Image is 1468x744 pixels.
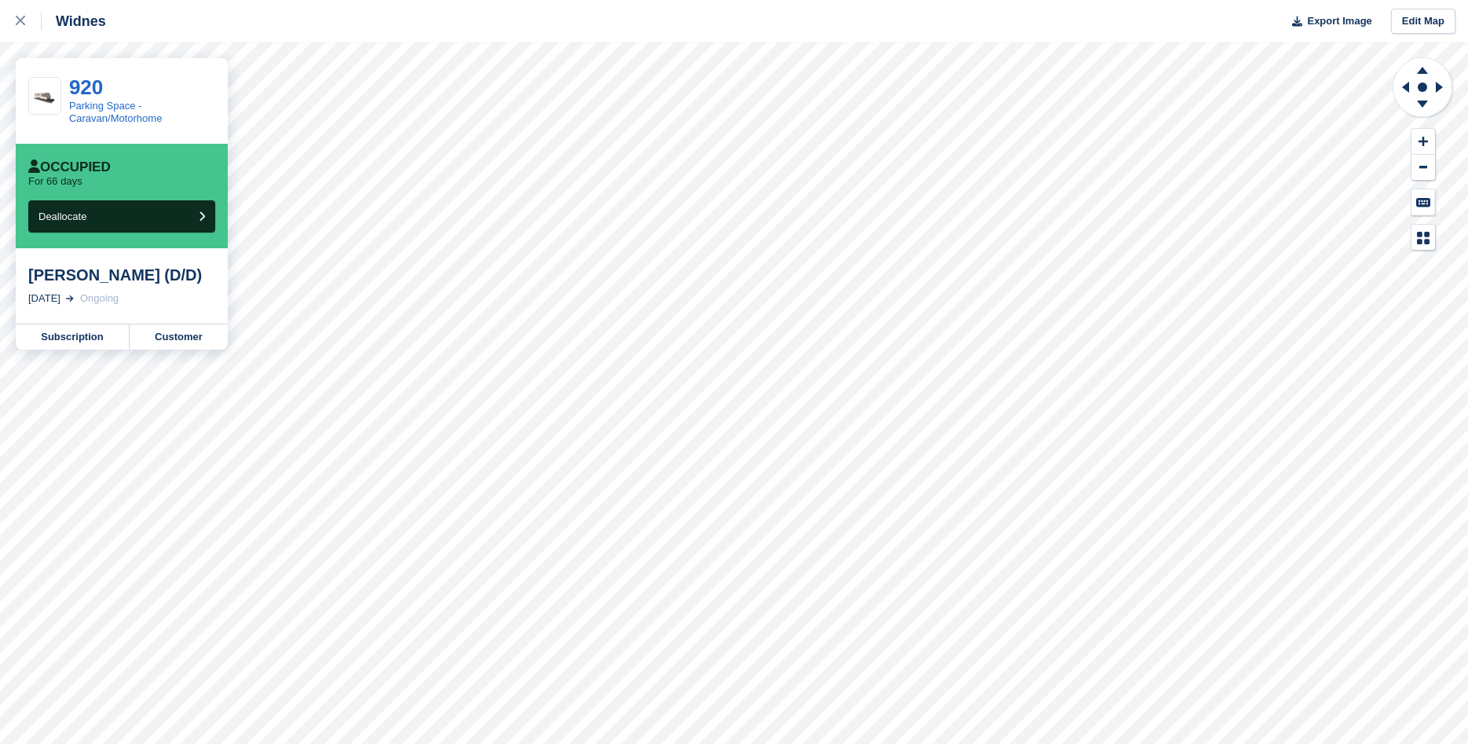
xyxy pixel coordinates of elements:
[1283,9,1372,35] button: Export Image
[1307,13,1371,29] span: Export Image
[80,291,119,306] div: Ongoing
[66,295,74,302] img: arrow-right-light-icn-cde0832a797a2874e46488d9cf13f60e5c3a73dbe684e267c42b8395dfbc2abf.svg
[1411,189,1435,215] button: Keyboard Shortcuts
[28,291,60,306] div: [DATE]
[1411,225,1435,251] button: Map Legend
[28,200,215,233] button: Deallocate
[42,12,106,31] div: Widnes
[28,159,111,175] div: Occupied
[1391,9,1455,35] a: Edit Map
[1411,129,1435,155] button: Zoom In
[69,100,163,124] a: Parking Space - Caravan/Motorhome
[1411,155,1435,181] button: Zoom Out
[130,324,228,350] a: Customer
[28,266,215,284] div: [PERSON_NAME] (D/D)
[16,324,130,350] a: Subscription
[28,175,82,188] p: For 66 days
[69,75,103,99] a: 920
[29,87,60,104] img: widpark.jpg
[38,211,86,222] span: Deallocate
